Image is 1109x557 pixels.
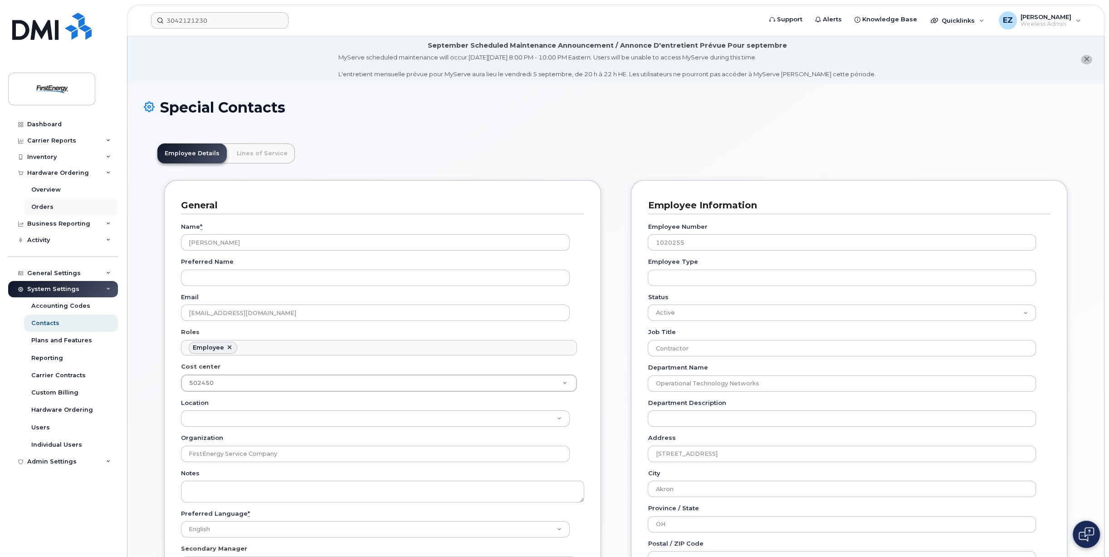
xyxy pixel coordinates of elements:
label: Organization [181,434,223,442]
label: Address [648,434,675,442]
div: September Scheduled Maintenance Announcement / Annonce D'entretient Prévue Pour septembre [428,41,787,50]
label: City [648,469,660,478]
h1: Special Contacts [144,99,1088,115]
label: Department Name [648,363,708,372]
label: Secondary Manager [181,544,247,553]
a: Employee Details [157,143,227,163]
a: Lines of Service [230,143,295,163]
div: MyServe scheduled maintenance will occur [DATE][DATE] 8:00 PM - 10:00 PM Eastern. Users will be u... [338,53,876,79]
label: Notes [181,469,200,478]
label: Roles [181,328,200,336]
label: Cost center [181,362,220,371]
label: Status [648,293,668,301]
label: Preferred Language [181,509,250,518]
h3: General [181,199,577,212]
button: close notification [1081,55,1092,64]
h3: Employee Information [648,199,1044,212]
label: Province / State [648,504,699,513]
label: Location [181,399,209,407]
div: Employee [193,344,224,351]
label: Employee Type [648,257,698,266]
label: Name [181,222,202,231]
label: Postal / ZIP Code [648,539,703,548]
span: 502450 [189,380,214,386]
label: Department Description [648,399,726,407]
abbr: required [248,510,250,517]
label: Employee Number [648,222,707,231]
label: Email [181,293,199,301]
label: Preferred Name [181,257,234,266]
abbr: required [200,223,202,230]
a: 502450 [181,375,576,391]
img: Open chat [1079,527,1094,542]
label: Job Title [648,328,675,336]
